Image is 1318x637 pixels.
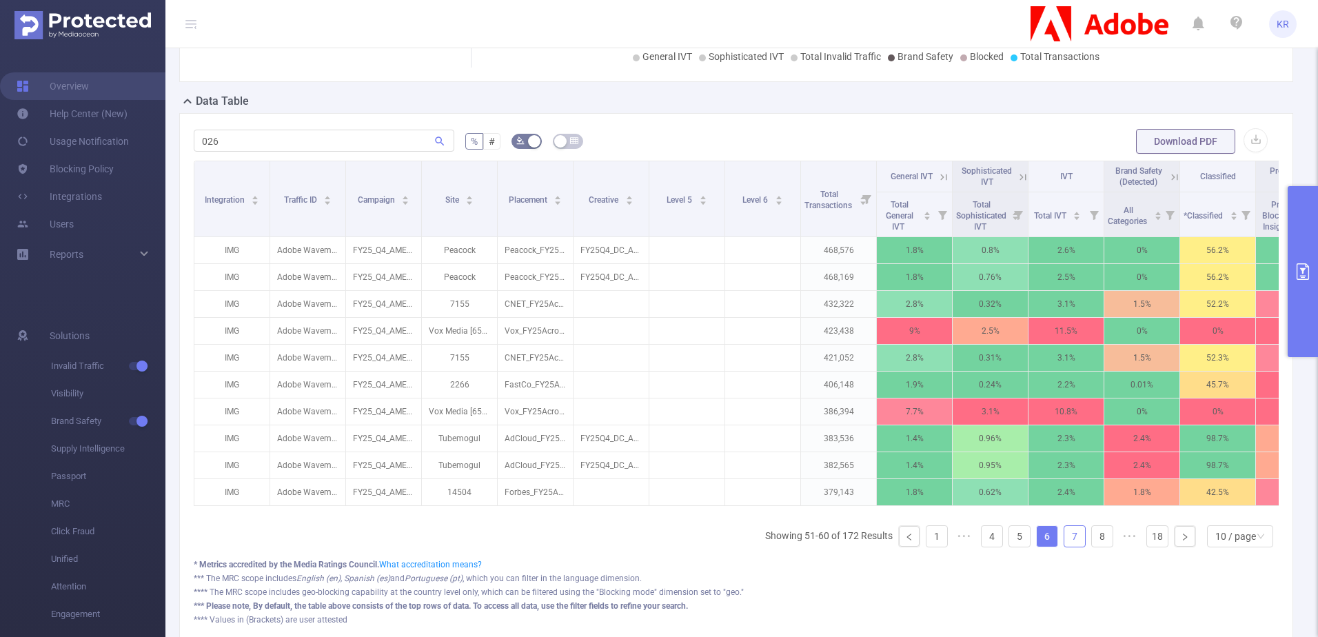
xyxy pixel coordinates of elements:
a: 1 [926,526,947,547]
p: IMG [194,398,270,425]
span: Classified [1200,172,1236,181]
i: Filter menu [1236,192,1255,236]
span: Brand Safety [898,51,953,62]
p: Adobe Wavemaker WW [15091] [270,479,345,505]
div: Sort [323,194,332,202]
b: * Metrics accredited by the Media Ratings Council. [194,560,379,569]
p: 98.7% [1180,425,1255,452]
i: icon: caret-down [1230,214,1237,219]
p: IMG [194,372,270,398]
p: Vox_FY25Acrobat_BEH_AV-DoThatWithAcrobat-LaunchAudio-30s_US_CROSS_Audio_1x1_SMBs+KnowledgeWorkers... [498,318,573,344]
a: 6 [1037,526,1057,547]
p: 0.24% [953,372,1028,398]
input: Search... [194,130,454,152]
p: Vox Media [6570] [422,398,497,425]
span: Level 6 [742,195,770,205]
div: Sort [923,210,931,218]
p: 2.5% [953,318,1028,344]
li: 5 [1008,525,1031,547]
p: 386,394 [801,398,876,425]
span: Blocked [970,51,1004,62]
p: 0% [1104,318,1179,344]
p: 3.1% [1028,291,1104,317]
p: FY25_Q4_AMER_DocumentCloud_Acrobat_Awareness_Discover_ASY_DOC_026_Digital [287218] [346,372,421,398]
span: Click Fraud [51,518,165,545]
p: Vox_FY25Acrobat_BEH_AV-DoThatWithAcrobat-LaunchAudio-30s_US_CROSS_Audio_1x1_SMBs+KnowledgeWorkers... [498,398,573,425]
p: 468,169 [801,264,876,290]
p: 1.5% [1104,345,1179,371]
i: icon: caret-down [1073,214,1081,219]
span: Total Transactions [804,190,854,210]
p: 52.3% [1180,345,1255,371]
p: 0% [1180,318,1255,344]
span: Placement [509,195,549,205]
a: Help Center (New) [17,100,128,128]
span: Level 5 [667,195,694,205]
p: 0.01% [1104,372,1179,398]
p: 0.8% [953,237,1028,263]
span: Visibility [51,380,165,407]
a: Blocking Policy [17,155,114,183]
p: 3.1% [1028,345,1104,371]
p: 0.32% [953,291,1028,317]
a: Integrations [17,183,102,210]
p: 0% [1104,237,1179,263]
p: 0% [1180,398,1255,425]
i: icon: caret-up [1230,210,1237,214]
p: 2.6% [1028,237,1104,263]
p: IMG [194,318,270,344]
li: 4 [981,525,1003,547]
span: Passport [51,463,165,490]
i: icon: down [1257,532,1265,542]
p: 2.4% [1104,425,1179,452]
span: Brand Safety [51,407,165,435]
p: 421,052 [801,345,876,371]
p: 1.9% [877,372,952,398]
a: 4 [982,526,1002,547]
span: Sophisticated IVT [709,51,784,62]
p: Peacock_FY25Acrobat_CTX_RyderCup-3ps-NA-30s_US_CTV_VID_1x1_SMBs+KnowledgeWorkers_NA_CTV_Acrobat_A... [498,264,573,290]
p: IMG [194,237,270,263]
div: Sort [699,194,707,202]
p: 7155 [422,345,497,371]
span: Engagement [51,600,165,628]
div: *** The MRC scope includes and , which you can filter in the language dimension. [194,572,1279,585]
a: What accreditation means? [379,560,482,569]
span: Site [445,195,461,205]
p: FY25Q4_DC_AcrobatDC_AcrobatStudio_us_en_DoThatWithAcrobat-Marketing-15s-VID_1920x1080_NoURL_Learn... [574,452,649,478]
p: FY25_Q4_AMER_DocumentCloud_Acrobat_Awareness_Discover_ASY_DOC_026_Digital [287218] [346,425,421,452]
p: Vox Media [6570] [422,318,497,344]
p: 0.95% [953,452,1028,478]
p: 9% [877,318,952,344]
div: Sort [1154,210,1162,218]
i: Filter menu [933,192,952,236]
li: Showing 51-60 of 172 Results [765,525,893,547]
span: Unified [51,545,165,573]
span: Attention [51,573,165,600]
i: icon: caret-down [625,199,633,203]
i: Filter menu [1008,192,1028,236]
p: FY25_Q4_AMER_DocumentCloud_Acrobat_Awareness_Discover_ASY_DOC_026_Digital [287218] [346,237,421,263]
p: 1.8% [1104,479,1179,505]
span: General IVT [642,51,692,62]
span: Total Transactions [1020,51,1099,62]
p: 45.7% [1180,372,1255,398]
p: 2.4% [1028,479,1104,505]
a: Users [17,210,74,238]
p: 1.5% [1104,291,1179,317]
p: 2.2% [1028,372,1104,398]
p: 52.2% [1180,291,1255,317]
i: icon: caret-up [466,194,474,198]
p: 10.8% [1028,398,1104,425]
span: Total Invalid Traffic [800,51,881,62]
p: 0% [1104,264,1179,290]
span: # [489,136,495,147]
p: 2.3% [1028,425,1104,452]
p: AdCloud_FY25Acrobat_BEH_Behavioral-3ps-NA-15s_US_DSK_VID_1920x1080_SMBs_KeywordList_OLV_Acrobat_A... [498,425,573,452]
p: 7.7% [877,398,952,425]
span: Brand Safety (Detected) [1115,166,1162,187]
span: IVT [1060,172,1073,181]
span: Sophisticated IVT [962,166,1012,187]
p: 2.8% [877,291,952,317]
span: Pre-Blocking Insights [1270,166,1317,187]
